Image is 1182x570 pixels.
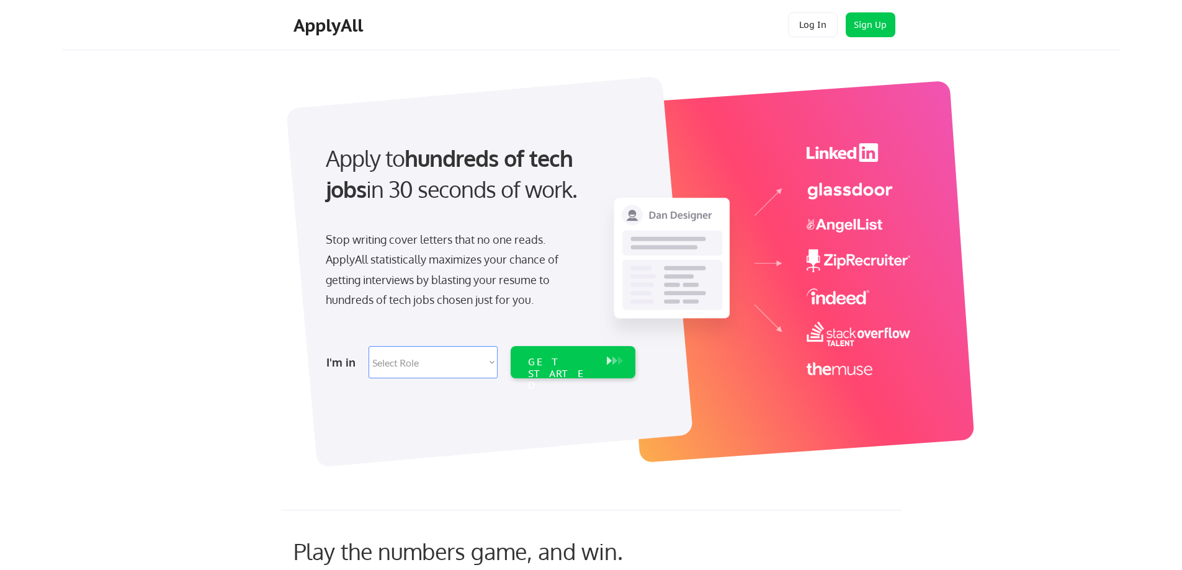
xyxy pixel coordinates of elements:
strong: hundreds of tech jobs [326,144,578,203]
div: Apply to in 30 seconds of work. [326,143,630,205]
div: ApplyAll [293,15,367,36]
div: Play the numbers game, and win. [293,538,678,564]
div: GET STARTED [528,356,594,392]
button: Sign Up [846,12,895,37]
div: I'm in [326,352,361,372]
button: Log In [788,12,838,37]
div: Stop writing cover letters that no one reads. ApplyAll statistically maximizes your chance of get... [326,229,581,310]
